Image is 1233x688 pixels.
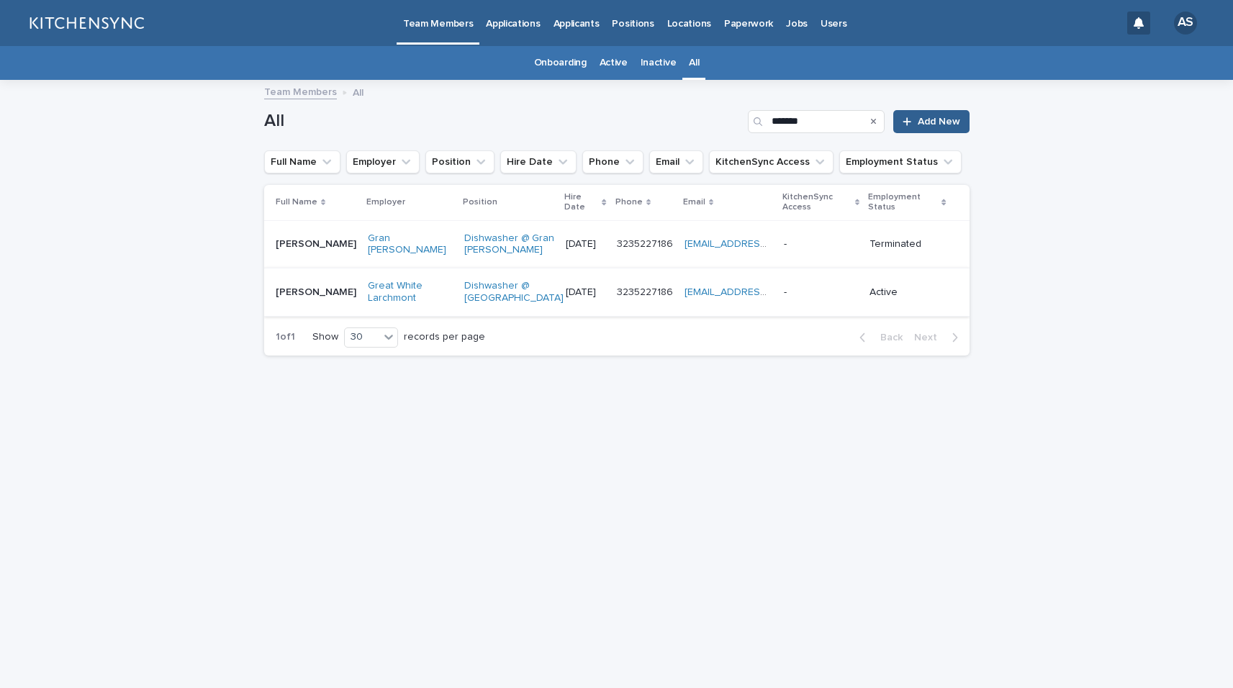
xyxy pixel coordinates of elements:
a: Inactive [641,46,677,80]
p: - [784,286,858,299]
p: Position [463,194,497,210]
p: Full Name [276,194,317,210]
span: Back [872,332,903,343]
p: records per page [404,331,485,343]
p: Employer [366,194,405,210]
p: Terminated [870,238,947,250]
p: Arcadio Molina [276,284,359,299]
button: Employer [346,150,420,173]
a: Great White Larchmont [368,280,453,304]
p: Hire Date [564,189,598,216]
div: 30 [345,330,379,345]
p: Arcadio Molina [276,235,359,250]
p: - [784,238,858,250]
button: Phone [582,150,643,173]
a: 3235227186 [617,287,673,297]
a: [EMAIL_ADDRESS][DOMAIN_NAME] [685,287,847,297]
button: Next [908,331,970,344]
p: 1 of 1 [264,320,307,355]
p: [DATE] [566,286,605,299]
a: [EMAIL_ADDRESS][DOMAIN_NAME] [685,239,847,249]
div: AS [1174,12,1197,35]
a: Gran [PERSON_NAME] [368,232,453,257]
a: Team Members [264,83,337,99]
p: Active [870,286,947,299]
p: Phone [615,194,643,210]
img: lGNCzQTxQVKGkIr0XjOy [29,9,144,37]
button: Hire Date [500,150,577,173]
a: All [689,46,699,80]
p: All [353,83,363,99]
span: Next [914,332,946,343]
a: Onboarding [534,46,587,80]
a: Add New [893,110,969,133]
button: Back [848,331,908,344]
a: Dishwasher @ Gran [PERSON_NAME] [464,232,554,257]
a: Dishwasher @ [GEOGRAPHIC_DATA] [464,280,564,304]
p: Email [683,194,705,210]
p: [DATE] [566,238,605,250]
p: Employment Status [868,189,938,216]
button: Position [425,150,494,173]
button: Email [649,150,703,173]
button: Full Name [264,150,340,173]
a: 3235227186 [617,239,673,249]
span: Add New [918,117,960,127]
input: Search [748,110,885,133]
a: Active [600,46,628,80]
tr: [PERSON_NAME][PERSON_NAME] Great White Larchmont Dishwasher @ [GEOGRAPHIC_DATA] [DATE]3235227186 ... [264,268,970,317]
p: KitchenSync Access [782,189,852,216]
h1: All [264,111,743,132]
button: KitchenSync Access [709,150,834,173]
tr: [PERSON_NAME][PERSON_NAME] Gran [PERSON_NAME] Dishwasher @ Gran [PERSON_NAME] [DATE]3235227186 [E... [264,220,970,268]
button: Employment Status [839,150,962,173]
p: Show [312,331,338,343]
